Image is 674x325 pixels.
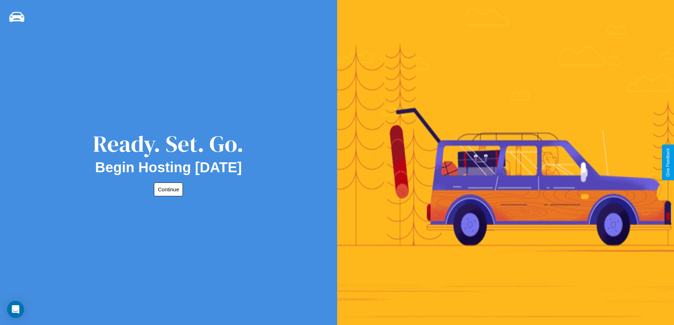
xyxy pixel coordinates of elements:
button: Continue [154,182,183,196]
div: Open Intercom Messenger [7,301,24,318]
h2: Begin Hosting [DATE] [95,159,242,175]
div: Ready. Set. Go. [93,128,244,159]
div: Give Feedback [666,148,670,177]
